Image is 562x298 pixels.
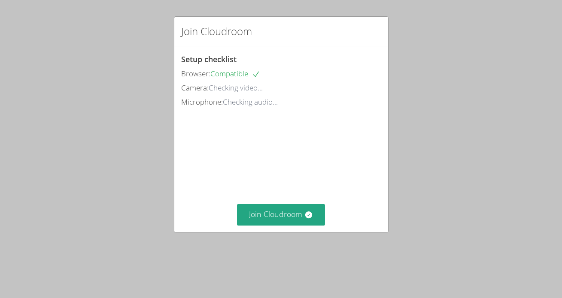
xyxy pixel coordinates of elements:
[223,97,278,107] span: Checking audio...
[237,204,325,225] button: Join Cloudroom
[181,97,223,107] span: Microphone:
[181,83,209,93] span: Camera:
[181,24,252,39] h2: Join Cloudroom
[181,54,237,64] span: Setup checklist
[210,69,260,78] span: Compatible
[209,83,263,93] span: Checking video...
[181,69,210,78] span: Browser:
